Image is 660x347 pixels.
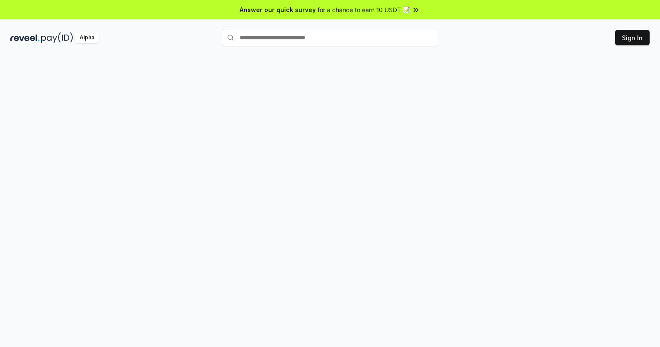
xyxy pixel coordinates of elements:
span: for a chance to earn 10 USDT 📝 [317,5,410,14]
div: Alpha [75,32,99,43]
button: Sign In [615,30,650,45]
img: reveel_dark [10,32,39,43]
img: pay_id [41,32,73,43]
span: Answer our quick survey [240,5,316,14]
